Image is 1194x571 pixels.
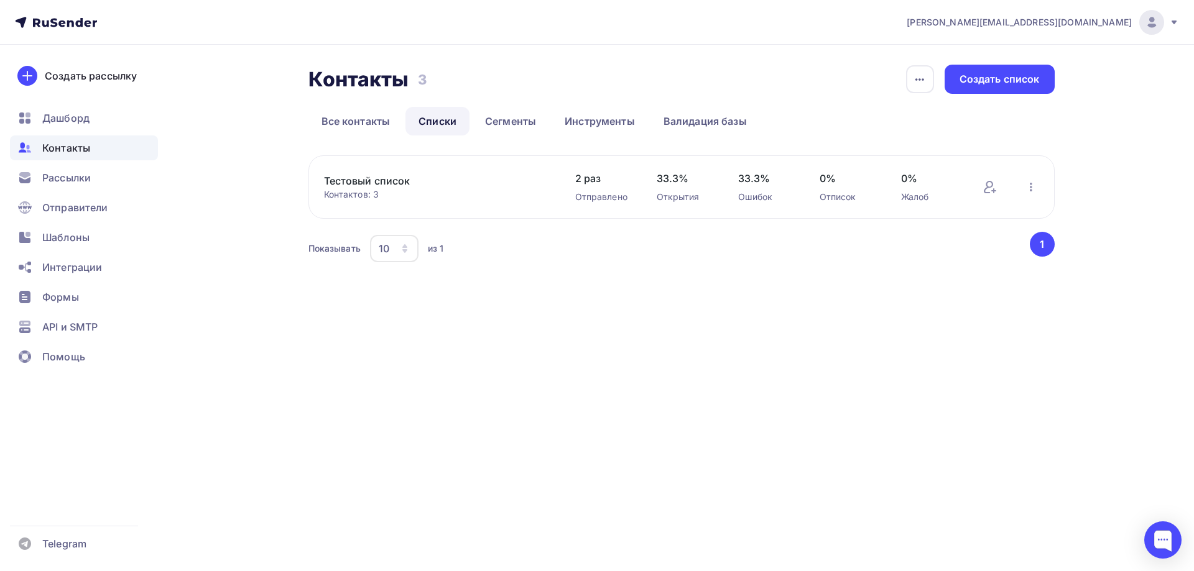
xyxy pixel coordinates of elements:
span: 0% [901,171,958,186]
span: Формы [42,290,79,304]
span: [PERSON_NAME][EMAIL_ADDRESS][DOMAIN_NAME] [907,16,1132,29]
a: Формы [10,285,158,309]
h3: 3 [418,71,427,88]
div: Контактов: 3 [324,188,550,201]
div: Ошибок [738,191,795,203]
span: Контакты [42,140,90,155]
div: из 1 [428,242,444,255]
div: Создать список [960,72,1040,86]
a: Шаблоны [10,225,158,250]
div: Открытия [657,191,713,203]
button: 10 [369,234,419,263]
span: API и SMTP [42,319,98,334]
a: Списки [405,107,470,135]
span: Отправители [42,200,108,215]
a: Рассылки [10,165,158,190]
div: Отписок [820,191,876,203]
span: Помощь [42,349,85,364]
span: 2 раз [575,171,632,186]
div: Создать рассылку [45,68,137,83]
span: Дашборд [42,111,90,126]
span: Шаблоны [42,230,90,245]
div: Показывать [308,242,361,255]
a: Отправители [10,195,158,220]
div: 10 [379,241,389,256]
a: [PERSON_NAME][EMAIL_ADDRESS][DOMAIN_NAME] [907,10,1179,35]
span: Рассылки [42,170,91,185]
a: Валидация базы [650,107,760,135]
div: Отправлено [575,191,632,203]
span: Telegram [42,536,86,551]
a: Тестовый список [324,173,535,188]
a: Сегменты [472,107,549,135]
span: 33.3% [657,171,713,186]
button: Go to page 1 [1030,232,1055,257]
a: Дашборд [10,106,158,130]
ul: Pagination [1027,232,1055,257]
span: 0% [820,171,876,186]
a: Все контакты [308,107,404,135]
span: 33.3% [738,171,795,186]
span: Интеграции [42,260,102,275]
h2: Контакты [308,67,409,92]
div: Жалоб [901,191,958,203]
a: Инструменты [552,107,648,135]
a: Контакты [10,135,158,160]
